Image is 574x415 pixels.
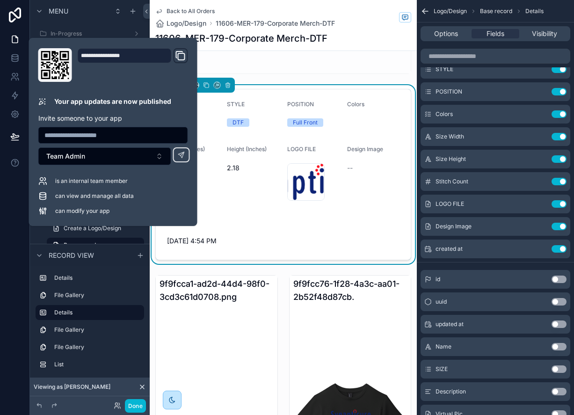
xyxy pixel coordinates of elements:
span: POSITION [436,88,462,95]
div: DTF [233,118,244,127]
button: Done [125,399,146,413]
span: SIZE [436,365,448,373]
span: uuid [436,298,447,306]
div: scrollable content [30,266,150,381]
span: Base record [480,7,512,15]
span: 2.18 [227,163,279,173]
span: Back to All Orders [167,7,215,15]
a: Back to All Orders [155,7,215,15]
span: is an internal team member [55,177,128,185]
span: Menu [49,7,68,16]
span: Record view [49,251,94,260]
a: Base record [47,238,144,253]
span: Colors [436,110,453,118]
span: Height (Inches) [227,146,267,153]
p: Your app updates are now published [54,97,171,106]
span: Viewing as [PERSON_NAME] [34,383,110,391]
span: can view and manage all data [55,192,134,200]
span: Name [436,343,451,350]
span: Options [434,29,458,38]
div: Full Front [293,118,318,127]
span: -- [347,163,353,173]
span: POSITION [287,101,314,108]
a: Create a Logo/Design [47,221,144,236]
span: Create a Logo/Design [64,225,121,232]
span: Design Image [347,146,383,153]
span: Logo/Design [434,7,467,15]
span: id [436,276,440,283]
label: File Gallery [54,326,140,334]
label: File Gallery [54,291,140,299]
p: Invite someone to your app [38,114,188,123]
span: LOGO FILE [436,200,464,208]
span: STYLE [436,66,453,73]
a: Logo/Design [155,19,206,28]
span: Description [436,388,466,395]
label: List [54,361,140,368]
span: Size Width [436,133,464,140]
a: 11606-MER-179-Corporate Merch-DTF [216,19,335,28]
span: Colors [347,101,364,108]
span: LOGO FILE [287,146,316,153]
span: updated at [436,320,464,328]
span: Design Image [436,223,472,230]
span: created at [436,245,463,253]
h1: 11606-MER-179-Corporate Merch-DTF [155,32,327,45]
label: In-Progress [51,30,129,37]
span: STYLE [227,101,245,108]
span: Size Height [436,155,466,163]
label: Details [54,274,140,282]
span: can modify your app [55,207,109,215]
div: Domain and Custom Link [78,48,188,82]
button: Select Button [38,147,171,165]
span: [DATE] 4:54 PM [167,236,219,246]
label: Details [54,309,137,316]
span: Base record [64,241,96,249]
label: File Gallery [54,343,140,351]
span: Details [525,7,544,15]
span: Fields [487,29,504,38]
span: Stitch Count [436,178,468,185]
span: Visibility [532,29,557,38]
span: Team Admin [46,152,85,161]
span: Logo/Design [167,19,206,28]
a: In-Progress [36,26,144,41]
